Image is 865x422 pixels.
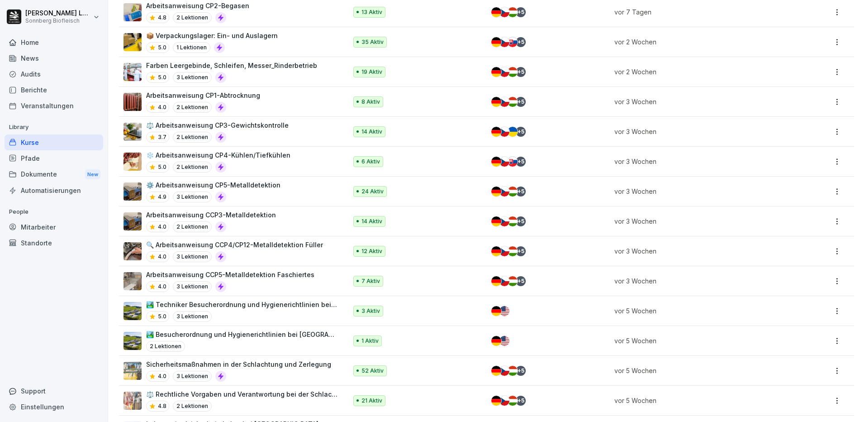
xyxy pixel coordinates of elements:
[146,120,289,130] p: ⚖️ Arbeitsanweisung CP3-Gewichtskontrolle
[491,97,501,107] img: de.svg
[146,31,278,40] p: 📦 Verpackungslager: Ein- und Auslagern
[516,127,526,137] div: + 5
[491,67,501,77] img: de.svg
[516,67,526,77] div: + 5
[508,187,518,197] img: hu.svg
[173,162,212,173] p: 2 Lektionen
[361,68,382,76] p: 19 Aktiv
[499,97,509,107] img: cz.svg
[173,12,212,23] p: 2 Lektionen
[614,67,782,77] p: vor 2 Wochen
[146,360,331,369] p: Sicherheitsmaßnahmen in der Schlachtung und Zerlegung
[491,306,501,316] img: de.svg
[5,235,103,251] div: Standorte
[491,187,501,197] img: de.svg
[614,396,782,405] p: vor 5 Wochen
[146,61,317,70] p: Farben Leergebinde, Schleifen, Messer_Rinderbetrieb
[516,396,526,406] div: + 5
[361,8,382,16] p: 13 Aktiv
[361,38,384,46] p: 35 Aktiv
[508,216,518,226] img: hu.svg
[158,133,166,141] p: 3.7
[5,134,103,150] a: Kurse
[491,336,501,346] img: de.svg
[173,251,212,262] p: 3 Lektionen
[124,33,142,51] img: g1mf2oopp3hpfy5j4nli41fj.png
[158,43,166,52] p: 5.0
[499,336,509,346] img: us.svg
[158,253,166,261] p: 4.0
[5,98,103,114] div: Veranstaltungen
[516,157,526,167] div: + 5
[173,311,212,322] p: 3 Lektionen
[146,150,290,160] p: ❄️ Arbeitsanweisung CP4-Kühlen/Tiefkühlen
[5,399,103,415] a: Einstellungen
[499,157,509,167] img: cz.svg
[614,336,782,345] p: vor 5 Wochen
[5,166,103,183] div: Dokumente
[361,217,382,225] p: 14 Aktiv
[173,281,212,292] p: 3 Lektionen
[516,7,526,17] div: + 5
[614,187,782,196] p: vor 3 Wochen
[491,157,501,167] img: de.svg
[124,123,142,141] img: gfrt4v3ftnksrv5de50xy3ff.png
[614,366,782,375] p: vor 5 Wochen
[5,50,103,66] a: News
[158,14,166,22] p: 4.8
[508,97,518,107] img: hu.svg
[499,396,509,406] img: cz.svg
[5,166,103,183] a: DokumenteNew
[508,396,518,406] img: hu.svg
[25,18,91,24] p: Sonnberg Biofleisch
[146,270,314,279] p: Arbeitsanweisung CCP5-Metalldetektion Faschiertes
[491,276,501,286] img: de.svg
[361,247,382,255] p: 12 Aktiv
[361,307,380,315] p: 3 Aktiv
[5,150,103,166] div: Pfade
[5,219,103,235] a: Mitarbeiter
[508,157,518,167] img: sk.svg
[173,42,210,53] p: 1 Lektionen
[361,98,380,106] p: 8 Aktiv
[499,127,509,137] img: cz.svg
[5,66,103,82] div: Audits
[5,182,103,198] a: Automatisierungen
[173,132,212,143] p: 2 Lektionen
[491,246,501,256] img: de.svg
[508,127,518,137] img: ua.svg
[499,366,509,376] img: cz.svg
[499,67,509,77] img: cz.svg
[491,366,501,376] img: de.svg
[508,276,518,286] img: hu.svg
[173,371,212,382] p: 3 Lektionen
[516,366,526,376] div: + 5
[173,72,212,83] p: 3 Lektionen
[508,67,518,77] img: hu.svg
[124,212,142,230] img: pb7on1m2g7igak9wb3620wd1.png
[5,34,103,50] a: Home
[499,246,509,256] img: cz.svg
[25,10,91,17] p: [PERSON_NAME] Lumetsberger
[614,127,782,136] p: vor 3 Wochen
[516,276,526,286] div: + 5
[158,73,166,82] p: 5.0
[614,276,782,286] p: vor 3 Wochen
[124,63,142,81] img: k0h6p37rkucdi2nwfcseq2gb.png
[614,97,782,106] p: vor 3 Wochen
[146,341,185,352] p: 2 Lektionen
[158,402,166,410] p: 4.8
[158,193,166,201] p: 4.9
[158,223,166,231] p: 4.0
[361,187,384,196] p: 24 Aktiv
[158,372,166,380] p: 4.0
[614,246,782,256] p: vor 3 Wochen
[516,246,526,256] div: + 5
[361,128,382,136] p: 14 Aktiv
[146,330,338,339] p: 🏞️ Besucherordnung und Hygienerichtlinien bei [GEOGRAPHIC_DATA]
[124,362,142,380] img: bg9xlr7342z5nsf7ao8e1prm.png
